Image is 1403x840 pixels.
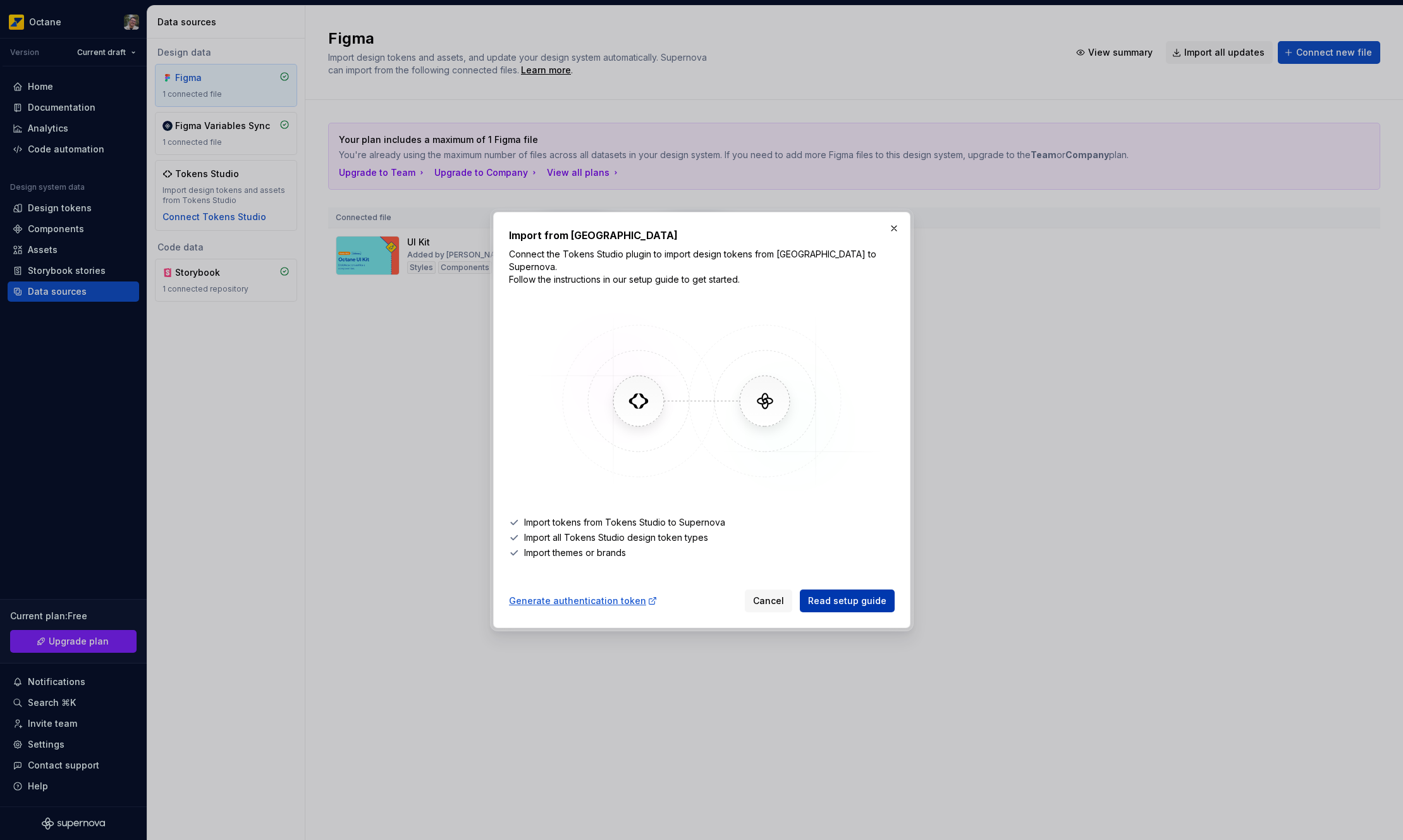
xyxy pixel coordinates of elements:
[509,516,895,529] li: Import tokens from Tokens Studio to Supernova
[753,595,784,607] span: Cancel
[800,590,895,612] a: Read setup guide
[509,531,895,544] li: Import all Tokens Studio design token types
[509,547,895,559] li: Import themes or brands
[509,228,895,243] h2: Import from [GEOGRAPHIC_DATA]
[509,248,895,286] p: Connect the Tokens Studio plugin to import design tokens from [GEOGRAPHIC_DATA] to Supernova. Fol...
[745,590,792,612] button: Cancel
[509,595,658,607] a: Generate authentication token
[808,595,886,607] span: Read setup guide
